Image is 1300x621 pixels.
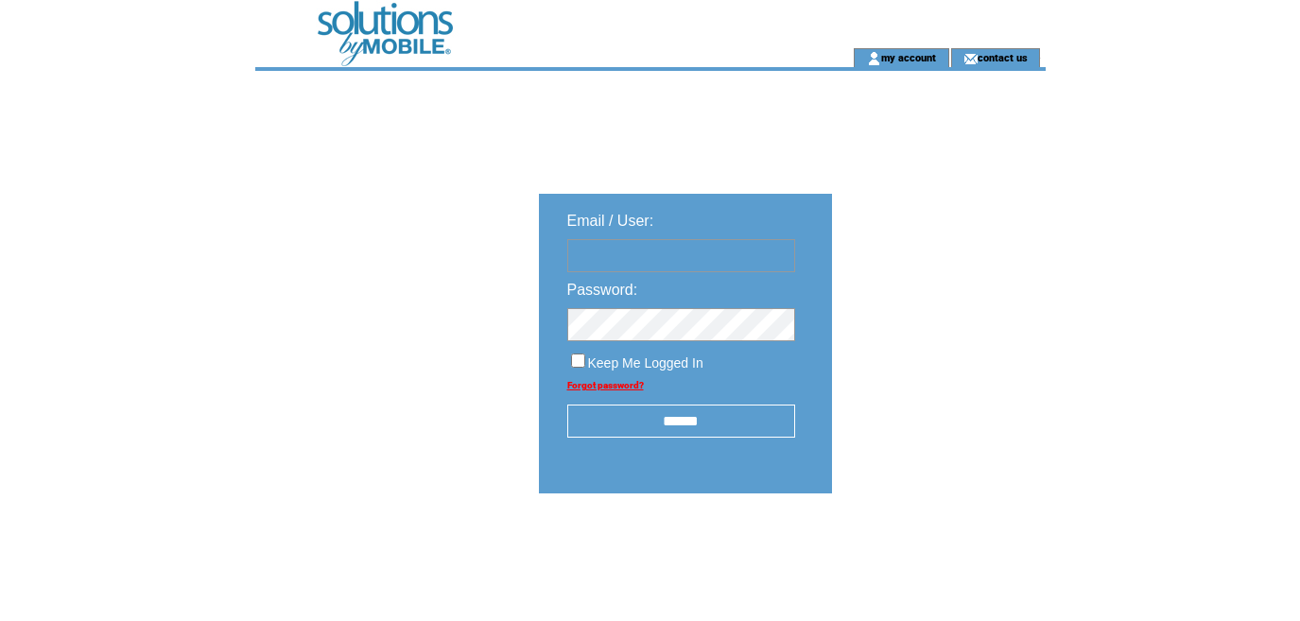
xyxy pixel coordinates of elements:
span: Keep Me Logged In [588,355,703,371]
span: Email / User: [567,213,654,229]
img: account_icon.gif [867,51,881,66]
a: Forgot password? [567,380,644,390]
img: transparent.png [887,541,981,564]
a: my account [881,51,936,63]
img: contact_us_icon.gif [963,51,978,66]
span: Password: [567,282,638,298]
a: contact us [978,51,1028,63]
